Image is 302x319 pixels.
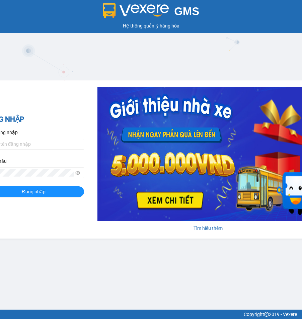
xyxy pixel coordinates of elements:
[103,10,200,15] a: GMS
[103,3,169,18] img: logo 2
[2,22,300,29] div: Hệ thống quản lý hàng hóa
[22,188,46,195] span: Đăng nhập
[174,5,199,17] span: GMS
[5,311,297,318] div: Copyright 2019 - Vexere
[264,312,269,317] span: copyright
[75,171,80,175] span: eye-invisible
